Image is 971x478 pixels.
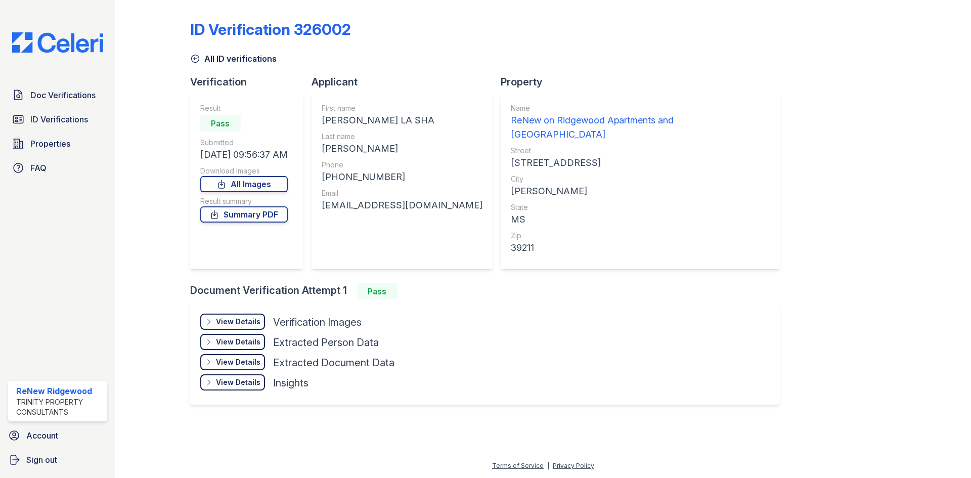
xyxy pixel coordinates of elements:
span: Sign out [26,454,57,466]
span: Account [26,429,58,442]
div: Zip [511,231,770,241]
div: [PERSON_NAME] [322,142,482,156]
div: Phone [322,160,482,170]
div: [EMAIL_ADDRESS][DOMAIN_NAME] [322,198,482,212]
div: Verification Images [273,315,362,329]
div: Result summary [200,196,288,206]
div: [DATE] 09:56:37 AM [200,148,288,162]
a: All Images [200,176,288,192]
span: FAQ [30,162,47,174]
div: [PERSON_NAME] LA SHA [322,113,482,127]
a: All ID verifications [190,53,277,65]
div: Street [511,146,770,156]
a: Properties [8,134,107,154]
div: State [511,202,770,212]
span: Properties [30,138,70,150]
div: Applicant [312,75,501,89]
a: Summary PDF [200,206,288,223]
a: Doc Verifications [8,85,107,105]
a: ID Verifications [8,109,107,129]
div: Extracted Document Data [273,356,394,370]
div: City [511,174,770,184]
div: View Details [216,357,260,367]
div: 39211 [511,241,770,255]
div: ID Verification 326002 [190,20,351,38]
div: Trinity Property Consultants [16,397,103,417]
div: Name [511,103,770,113]
a: Account [4,425,111,446]
div: [STREET_ADDRESS] [511,156,770,170]
div: | [547,462,549,469]
div: Pass [200,115,241,132]
div: Result [200,103,288,113]
div: Extracted Person Data [273,335,379,350]
a: FAQ [8,158,107,178]
div: [PHONE_NUMBER] [322,170,482,184]
img: CE_Logo_Blue-a8612792a0a2168367f1c8372b55b34899dd931a85d93a1a3d3e32e68fde9ad4.png [4,32,111,53]
div: View Details [216,377,260,387]
div: Document Verification Attempt 1 [190,283,788,299]
div: Insights [273,376,308,390]
div: Property [501,75,788,89]
span: ID Verifications [30,113,88,125]
a: Name ReNew on Ridgewood Apartments and [GEOGRAPHIC_DATA] [511,103,770,142]
a: Terms of Service [492,462,544,469]
div: Email [322,188,482,198]
div: View Details [216,317,260,327]
div: View Details [216,337,260,347]
div: [PERSON_NAME] [511,184,770,198]
div: First name [322,103,482,113]
div: ReNew on Ridgewood Apartments and [GEOGRAPHIC_DATA] [511,113,770,142]
div: Verification [190,75,312,89]
div: Submitted [200,138,288,148]
div: Last name [322,132,482,142]
a: Privacy Policy [553,462,594,469]
div: Download Images [200,166,288,176]
div: ReNew Ridgewood [16,385,103,397]
div: MS [511,212,770,227]
div: Pass [357,283,398,299]
a: Sign out [4,450,111,470]
span: Doc Verifications [30,89,96,101]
